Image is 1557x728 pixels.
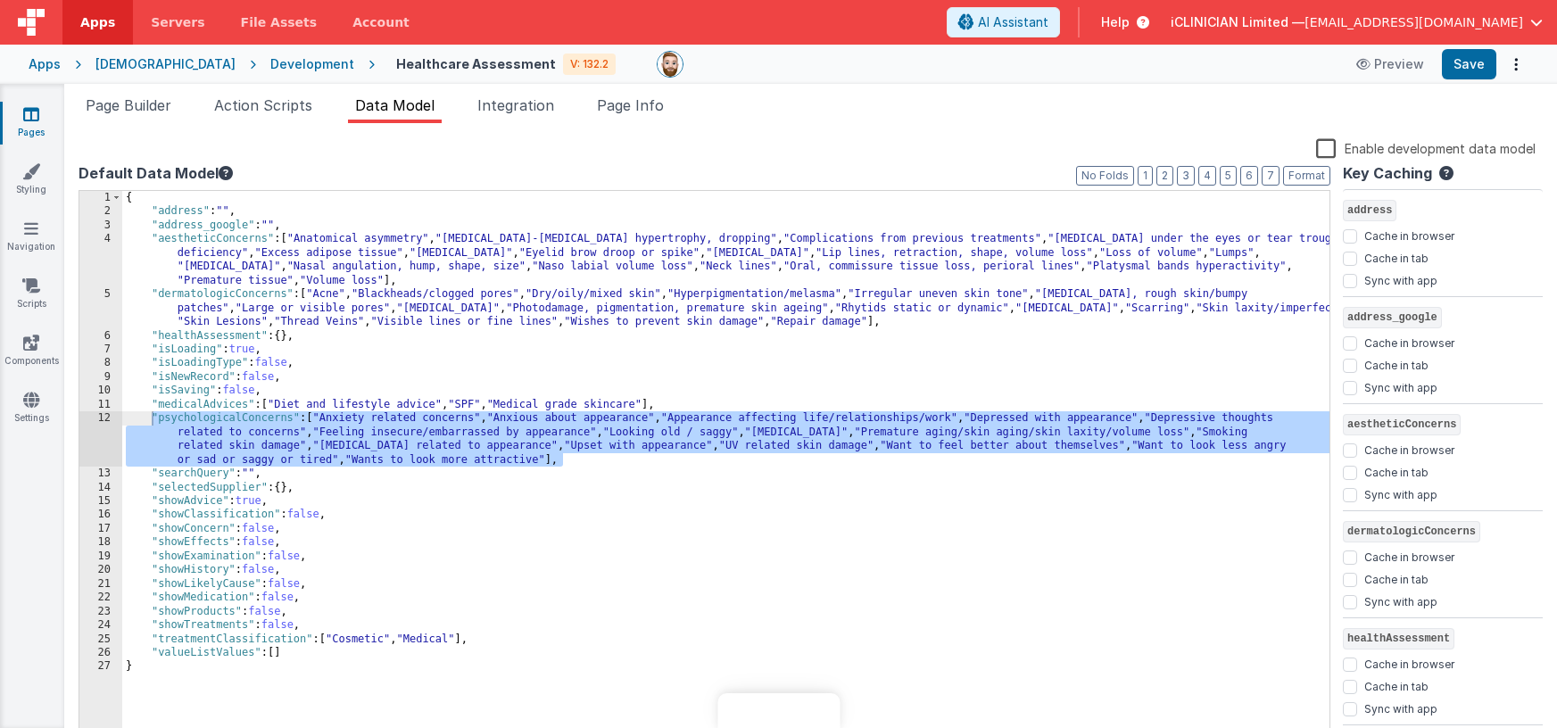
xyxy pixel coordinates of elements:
label: Cache in browser [1364,333,1454,351]
button: iCLINICIAN Limited — [EMAIL_ADDRESS][DOMAIN_NAME] [1171,13,1543,31]
span: address_google [1343,307,1442,328]
label: Sync with app [1364,270,1437,288]
button: Default Data Model [79,162,233,184]
div: 1 [79,191,122,204]
button: 1 [1138,166,1153,186]
button: 4 [1198,166,1216,186]
span: Apps [80,13,115,31]
label: Cache in browser [1364,547,1454,565]
div: 27 [79,659,122,673]
span: Action Scripts [214,96,312,114]
label: Cache in browser [1364,226,1454,244]
label: Cache in tab [1364,355,1429,373]
label: Enable development data model [1316,137,1536,158]
span: Help [1101,13,1130,31]
label: Cache in tab [1364,676,1429,694]
div: 12 [79,411,122,467]
button: Options [1503,52,1528,77]
span: aestheticConcerns [1343,414,1461,435]
button: Save [1442,49,1496,79]
button: 2 [1156,166,1173,186]
span: address [1343,200,1396,221]
span: Data Model [355,96,435,114]
div: 20 [79,563,122,576]
span: AI Assistant [978,13,1048,31]
span: Page Info [597,96,664,114]
div: 17 [79,522,122,535]
label: Sync with app [1364,377,1437,395]
div: 13 [79,467,122,480]
div: 25 [79,633,122,646]
div: 8 [79,356,122,369]
div: V: 132.2 [563,54,616,75]
div: 4 [79,232,122,287]
span: Page Builder [86,96,171,114]
label: Sync with app [1364,591,1437,609]
label: Cache in browser [1364,654,1454,672]
span: Servers [151,13,204,31]
button: No Folds [1076,166,1134,186]
button: AI Assistant [947,7,1060,37]
div: 3 [79,219,122,232]
div: 7 [79,343,122,356]
span: healthAssessment [1343,628,1454,649]
div: 18 [79,535,122,549]
button: 5 [1220,166,1237,186]
label: Cache in tab [1364,462,1429,480]
img: 338b8ff906eeea576da06f2fc7315c1b [658,52,683,77]
h4: Key Caching [1343,166,1432,182]
div: 5 [79,287,122,328]
button: 6 [1240,166,1258,186]
span: iCLINICIAN Limited — [1171,13,1304,31]
h4: Healthcare Assessment [396,57,556,70]
button: Format [1283,166,1330,186]
div: 15 [79,494,122,508]
div: 19 [79,550,122,563]
div: 26 [79,646,122,659]
label: Sync with app [1364,699,1437,716]
div: 24 [79,618,122,632]
div: 14 [79,481,122,494]
div: 6 [79,329,122,343]
label: Cache in tab [1364,248,1429,266]
div: 22 [79,591,122,604]
button: 7 [1262,166,1280,186]
button: 3 [1177,166,1195,186]
div: 23 [79,605,122,618]
label: Sync with app [1364,484,1437,502]
span: [EMAIL_ADDRESS][DOMAIN_NAME] [1304,13,1523,31]
div: 2 [79,204,122,218]
span: dermatologicConcerns [1343,521,1480,542]
div: 9 [79,370,122,384]
div: Development [270,55,354,73]
label: Cache in tab [1364,569,1429,587]
div: 10 [79,384,122,397]
span: Integration [477,96,554,114]
label: Cache in browser [1364,440,1454,458]
div: 21 [79,577,122,591]
div: 16 [79,508,122,521]
button: Preview [1346,50,1435,79]
span: File Assets [241,13,318,31]
div: [DEMOGRAPHIC_DATA] [95,55,236,73]
div: Apps [29,55,61,73]
div: 11 [79,398,122,411]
